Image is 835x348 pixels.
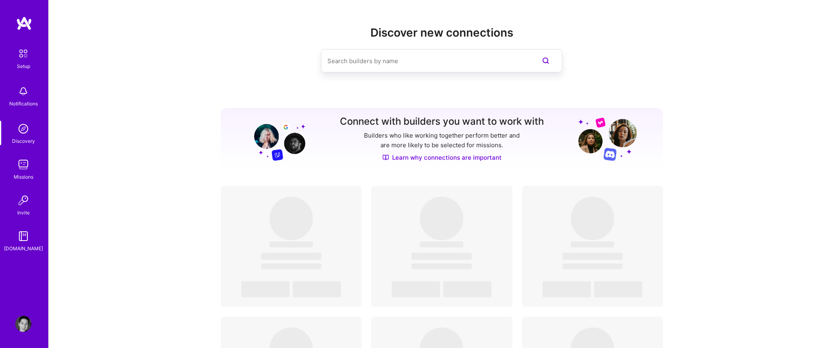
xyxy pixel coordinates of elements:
[443,281,492,297] span: ‌
[241,281,290,297] span: ‌
[562,264,623,269] span: ‌
[562,253,623,260] span: ‌
[327,51,524,71] input: Search builders by name
[15,192,31,208] img: Invite
[578,117,637,161] img: Grow your network
[571,241,614,247] span: ‌
[17,62,30,70] div: Setup
[14,173,33,181] div: Missions
[293,281,341,297] span: ‌
[15,228,31,244] img: guide book
[4,244,43,253] div: [DOMAIN_NAME]
[12,137,35,145] div: Discovery
[340,116,544,128] h3: Connect with builders you want to work with
[269,197,313,240] span: ‌
[9,99,38,108] div: Notifications
[261,253,321,260] span: ‌
[221,26,663,39] h2: Discover new connections
[420,197,463,240] span: ‌
[13,316,33,332] a: User Avatar
[247,117,305,161] img: Grow your network
[541,56,551,66] i: icon SearchPurple
[411,253,472,260] span: ‌
[571,197,614,240] span: ‌
[411,264,472,269] span: ‌
[15,121,31,137] img: discovery
[16,16,32,31] img: logo
[15,45,32,62] img: setup
[15,316,31,332] img: User Avatar
[17,208,30,217] div: Invite
[543,281,591,297] span: ‌
[383,153,502,162] a: Learn why connections are important
[15,156,31,173] img: teamwork
[383,154,389,161] img: Discover
[594,281,642,297] span: ‌
[15,83,31,99] img: bell
[392,281,440,297] span: ‌
[261,264,321,269] span: ‌
[420,241,463,247] span: ‌
[269,241,313,247] span: ‌
[362,131,521,150] p: Builders who like working together perform better and are more likely to be selected for missions.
